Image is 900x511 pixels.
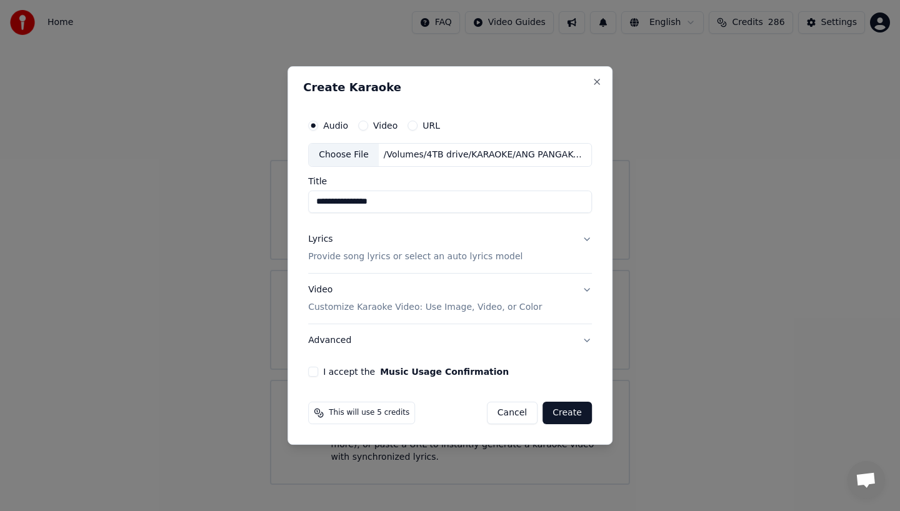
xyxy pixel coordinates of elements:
div: Video [308,284,542,314]
button: VideoCustomize Karaoke Video: Use Image, Video, or Color [308,274,592,324]
div: /Volumes/4TB drive/KARAOKE/ANG PANGAKO MO/0. Melody - Ang Pangako Mo - song 2.mp3 [379,149,591,161]
label: Video [373,121,397,130]
div: Choose File [309,144,379,166]
button: I accept the [380,367,509,376]
span: This will use 5 credits [329,408,409,418]
button: Create [542,402,592,424]
label: I accept the [323,367,509,376]
label: Title [308,177,592,186]
h2: Create Karaoke [303,82,597,93]
p: Provide song lyrics or select an auto lyrics model [308,251,522,263]
button: Advanced [308,324,592,357]
label: Audio [323,121,348,130]
button: LyricsProvide song lyrics or select an auto lyrics model [308,223,592,273]
label: URL [422,121,440,130]
div: Lyrics [308,233,332,246]
button: Cancel [487,402,537,424]
p: Customize Karaoke Video: Use Image, Video, or Color [308,301,542,314]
